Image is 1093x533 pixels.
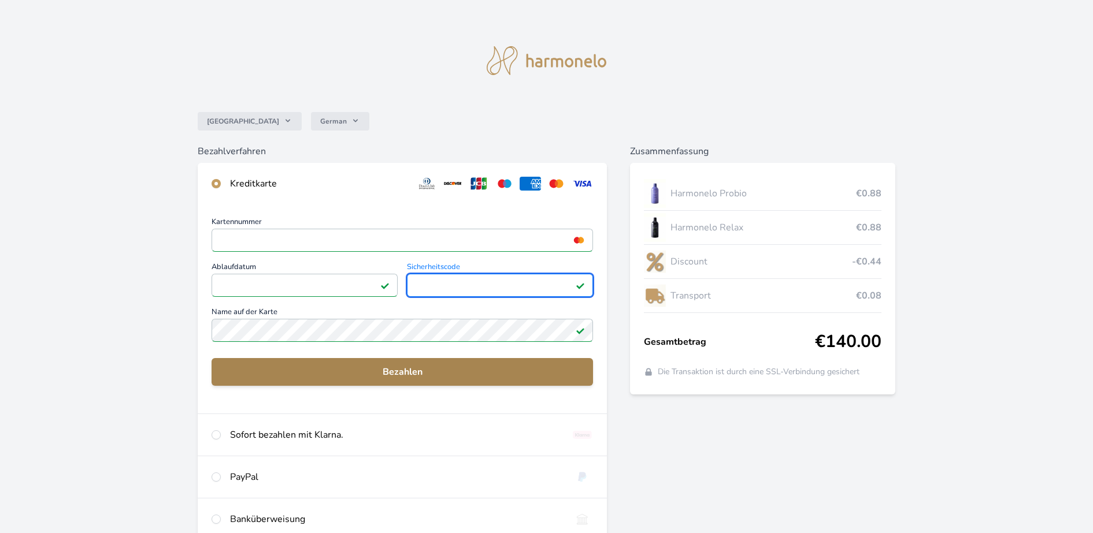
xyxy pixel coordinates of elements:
[670,255,852,269] span: Discount
[658,366,859,378] span: Die Transaktion ist durch eine SSL-Verbindung gesichert
[212,358,593,386] button: Bezahlen
[198,144,607,158] h6: Bezahlverfahren
[670,221,856,234] span: Harmonelo Relax
[644,179,666,208] img: CLEAN_PROBIO_se_stinem_x-lo.jpg
[221,365,584,379] span: Bezahlen
[230,512,562,526] div: Banküberweisung
[856,289,881,303] span: €0.08
[670,187,856,200] span: Harmonelo Probio
[520,177,541,191] img: amex.svg
[572,512,593,526] img: bankTransfer_IBAN.svg
[852,255,881,269] span: -€0.44
[546,177,567,191] img: mc.svg
[230,177,407,191] div: Kreditkarte
[217,232,588,248] iframe: Iframe für Kartennummer
[572,470,593,484] img: paypal.svg
[576,326,585,335] img: Feld gültig
[412,277,588,293] iframe: Iframe für Sicherheitscode
[198,112,302,131] button: [GEOGRAPHIC_DATA]
[644,213,666,242] img: CLEAN_RELAX_se_stinem_x-lo.jpg
[212,263,398,274] span: Ablaufdatum
[644,247,666,276] img: discount-lo.png
[468,177,490,191] img: jcb.svg
[644,335,815,349] span: Gesamtbetrag
[212,218,593,229] span: Kartennummer
[856,187,881,200] span: €0.88
[576,281,585,290] img: Feld gültig
[572,428,593,442] img: klarna_paynow.svg
[212,319,593,342] input: Name auf der KarteFeld gültig
[572,177,593,191] img: visa.svg
[416,177,438,191] img: diners.svg
[212,308,593,319] span: Name auf der Karte
[670,289,856,303] span: Transport
[380,281,390,290] img: Feld gültig
[407,263,593,274] span: Sicherheitscode
[230,470,562,484] div: PayPal
[815,331,881,352] span: €140.00
[644,281,666,310] img: delivery-lo.png
[442,177,464,191] img: discover.svg
[494,177,516,191] img: maestro.svg
[217,277,392,293] iframe: Iframe für Ablaufdatum
[320,117,347,126] span: German
[571,235,587,245] img: mc
[856,221,881,234] span: €0.88
[487,46,607,75] img: logo.svg
[207,117,279,126] span: [GEOGRAPHIC_DATA]
[311,112,369,131] button: German
[630,144,895,158] h6: Zusammenfassung
[230,428,562,442] div: Sofort bezahlen mit Klarna.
